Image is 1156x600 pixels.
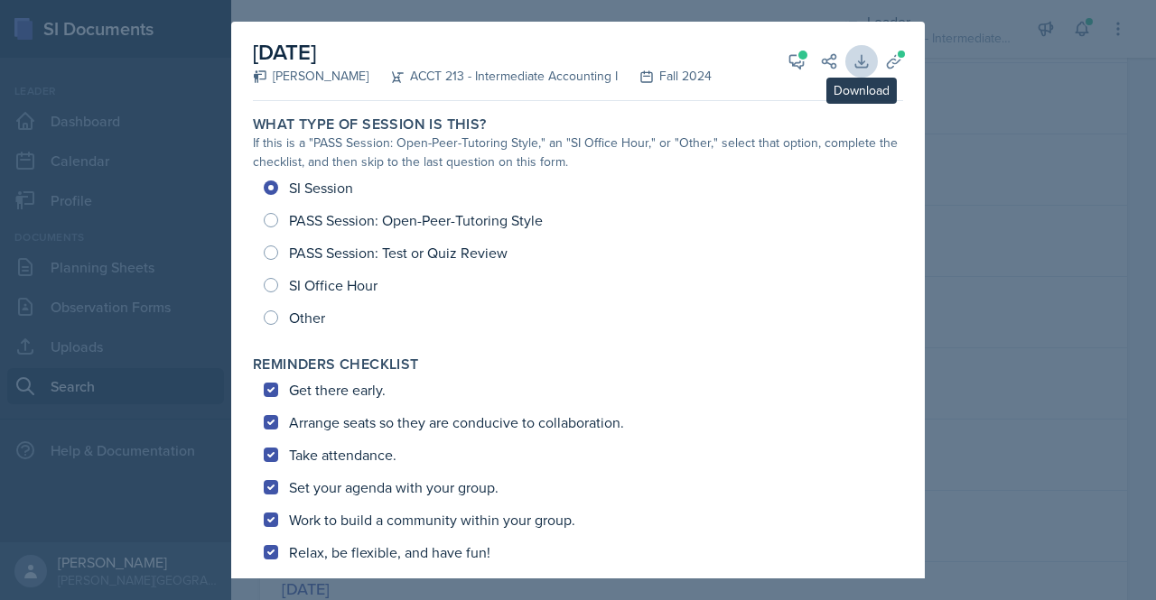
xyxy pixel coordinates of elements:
label: Reminders Checklist [253,355,419,374]
h2: [DATE] [253,36,712,69]
div: ACCT 213 - Intermediate Accounting I [368,67,618,86]
label: What type of session is this? [253,115,487,134]
button: Download [845,45,878,78]
div: Fall 2024 [618,67,712,86]
div: [PERSON_NAME] [253,67,368,86]
div: If this is a "PASS Session: Open-Peer-Tutoring Style," an "SI Office Hour," or "Other," select th... [253,134,903,171]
